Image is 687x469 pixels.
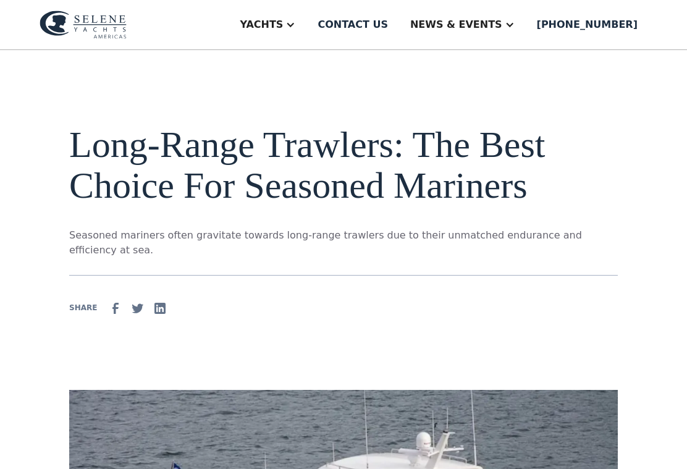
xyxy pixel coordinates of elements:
img: Linkedin [153,301,167,316]
img: Twitter [130,301,145,316]
div: [PHONE_NUMBER] [537,17,638,32]
div: Yachts [240,17,283,32]
p: Seasoned mariners often gravitate towards long-range trawlers due to their unmatched endurance an... [69,228,583,258]
div: SHARE [69,302,97,313]
img: logo [40,11,127,39]
img: facebook [108,301,123,316]
div: News & EVENTS [410,17,502,32]
h1: Long-Range Trawlers: The Best Choice For Seasoned Mariners [69,124,583,206]
div: Contact us [318,17,388,32]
